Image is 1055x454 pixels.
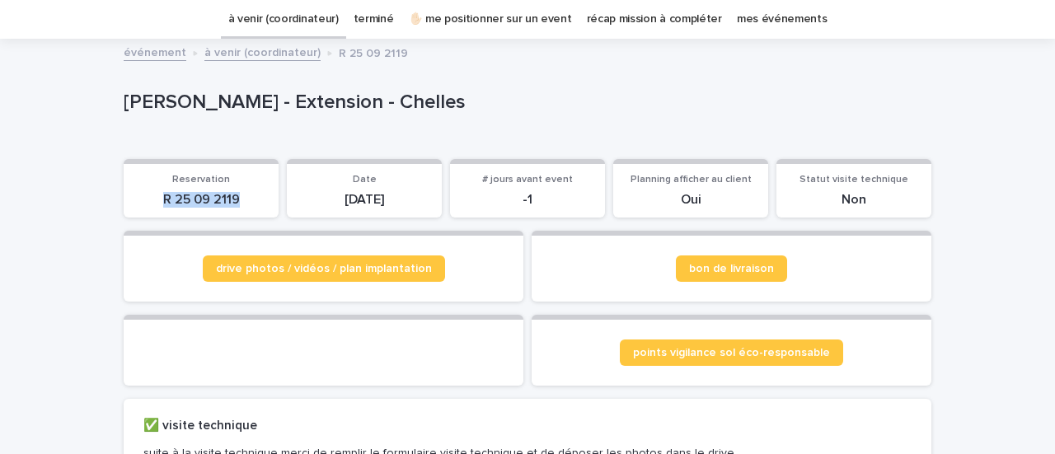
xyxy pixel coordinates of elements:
p: [PERSON_NAME] - Extension - Chelles [124,91,925,115]
span: # jours avant event [482,175,573,185]
h2: ✅ visite technique [143,419,257,433]
p: R 25 09 2119 [339,43,408,61]
p: R 25 09 2119 [134,192,269,208]
a: points vigilance sol éco-responsable [620,339,843,366]
a: à venir (coordinateur) [204,42,321,61]
span: points vigilance sol éco-responsable [633,347,830,358]
p: [DATE] [297,192,432,208]
p: -1 [460,192,595,208]
p: Oui [623,192,758,208]
a: événement [124,42,186,61]
span: Date [353,175,377,185]
span: bon de livraison [689,263,774,274]
a: drive photos / vidéos / plan implantation [203,255,445,282]
p: Non [786,192,921,208]
span: drive photos / vidéos / plan implantation [216,263,432,274]
a: bon de livraison [676,255,787,282]
span: Statut visite technique [799,175,908,185]
span: Reservation [172,175,230,185]
span: Planning afficher au client [631,175,752,185]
